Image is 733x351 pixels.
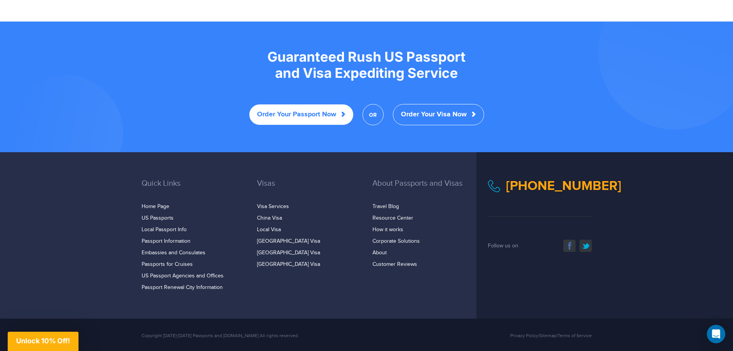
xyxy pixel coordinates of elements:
span: Follow us on [488,243,518,249]
a: Local Passport Info [142,227,187,233]
a: Visa Services [257,203,289,210]
a: Privacy Policy [510,333,538,338]
h2: Guaranteed Rush US Passport and Visa Expediting Service [142,49,592,81]
a: US Passport Agencies and Offices [142,273,224,279]
h3: Quick Links [142,179,245,199]
a: [GEOGRAPHIC_DATA] Visa [257,250,320,256]
div: | | [444,332,598,339]
a: Order Your Passport Now [249,104,353,125]
a: Travel Blog [372,203,399,210]
a: [PHONE_NUMBER] [506,178,621,194]
h3: Visas [257,179,361,199]
a: Resource Center [372,215,413,221]
a: Passport Information [142,238,190,244]
a: Sitemap [539,333,556,338]
div: Open Intercom Messenger [707,325,725,343]
a: Order Your Visa Now [393,104,484,125]
span: Unlock 10% Off! [16,337,70,345]
a: How it works [372,227,403,233]
a: [GEOGRAPHIC_DATA] Visa [257,238,320,244]
div: Unlock 10% Off! [8,332,78,351]
div: Copyright [DATE]-[DATE] Passports and [DOMAIN_NAME] All rights reserved. [136,332,444,339]
a: Local Visa [257,227,281,233]
a: twitter [579,240,592,252]
a: [GEOGRAPHIC_DATA] Visa [257,261,320,267]
a: China Visa [257,215,282,221]
a: Home Page [142,203,169,210]
a: facebook [563,240,576,252]
a: About [372,250,387,256]
h3: About Passports and Visas [372,179,476,199]
a: Embassies and Consulates [142,250,205,256]
a: Passport Renewal City Information [142,284,223,291]
a: Customer Reviews [372,261,417,267]
a: Corporate Solutions [372,238,420,244]
a: US Passports [142,215,174,221]
span: OR [362,104,384,125]
a: Terms of Service [558,333,592,338]
a: Passports for Cruises [142,261,193,267]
